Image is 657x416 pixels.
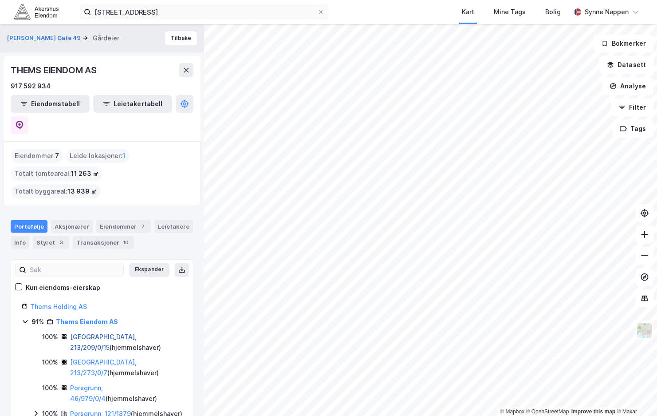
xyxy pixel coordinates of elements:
[67,186,97,197] span: 13 939 ㎡
[11,236,29,249] div: Info
[11,149,63,163] div: Eiendommer :
[613,373,657,416] div: Kontrollprogram for chat
[129,263,169,277] button: Ekspander
[30,303,87,310] a: Thems Holding AS
[11,95,90,113] button: Eiendomstabell
[594,35,653,52] button: Bokmerker
[26,282,100,293] div: Kun eiendoms-eierskap
[93,95,172,113] button: Leietakertabell
[70,333,137,351] a: [GEOGRAPHIC_DATA], 213/209/0/15
[31,317,44,327] div: 91%
[599,56,653,74] button: Datasett
[55,151,59,161] span: 7
[26,263,123,277] input: Søk
[70,358,137,376] a: [GEOGRAPHIC_DATA], 213/273/0/7
[585,7,629,17] div: Synne Nappen
[500,408,524,415] a: Mapbox
[91,5,317,19] input: Søk på adresse, matrikkel, gårdeiere, leietakere eller personer
[71,168,99,179] span: 11 263 ㎡
[613,373,657,416] iframe: Chat Widget
[33,236,69,249] div: Styret
[73,236,134,249] div: Transaksjoner
[545,7,561,17] div: Bolig
[11,220,47,233] div: Portefølje
[7,34,83,43] button: [PERSON_NAME] Gate 49
[57,238,66,247] div: 3
[11,166,102,181] div: Totalt tomteareal :
[636,322,653,339] img: Z
[494,7,526,17] div: Mine Tags
[51,220,93,233] div: Aksjonærer
[462,7,474,17] div: Kart
[66,149,129,163] div: Leide lokasjoner :
[11,81,51,91] div: 917 592 934
[70,383,182,404] div: ( hjemmelshaver )
[571,408,615,415] a: Improve this map
[93,33,119,44] div: Gårdeier
[42,357,58,368] div: 100%
[11,184,101,198] div: Totalt byggareal :
[42,383,58,393] div: 100%
[611,99,653,116] button: Filter
[602,77,653,95] button: Analyse
[526,408,569,415] a: OpenStreetMap
[138,222,147,231] div: 7
[56,318,118,325] a: Thems Eiendom AS
[165,31,197,45] button: Tilbake
[42,332,58,342] div: 100%
[121,238,130,247] div: 10
[154,220,193,233] div: Leietakere
[14,4,59,20] img: akershus-eiendom-logo.9091f326c980b4bce74ccdd9f866810c.svg
[612,120,653,138] button: Tags
[96,220,151,233] div: Eiendommer
[122,151,126,161] span: 1
[11,63,98,77] div: THEMS EIENDOM AS
[70,357,182,378] div: ( hjemmelshaver )
[70,332,182,353] div: ( hjemmelshaver )
[70,384,106,402] a: Porsgrunn, 46/979/0/4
